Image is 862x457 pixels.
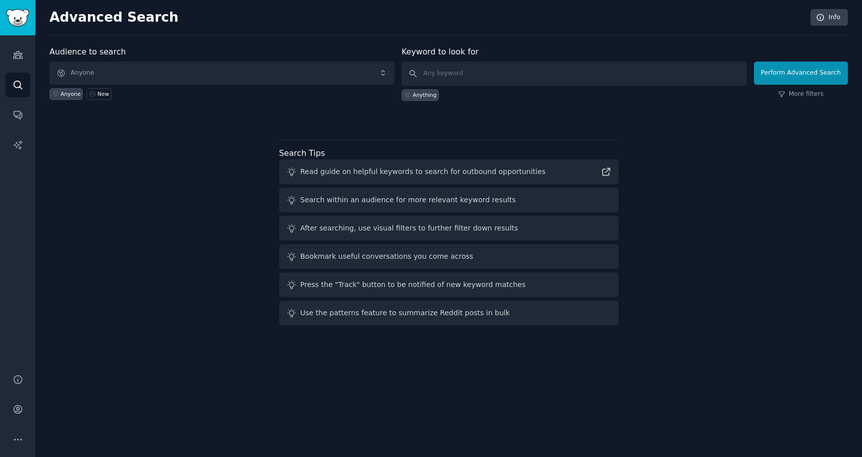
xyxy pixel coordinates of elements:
[401,62,746,86] input: Any keyword
[49,62,394,85] button: Anyone
[401,47,479,56] label: Keyword to look for
[86,88,111,100] a: New
[61,90,81,97] div: Anyone
[300,251,474,262] div: Bookmark useful conversations you come across
[6,9,29,27] img: GummySearch logo
[97,90,109,97] div: New
[754,62,848,85] button: Perform Advanced Search
[778,90,824,99] a: More filters
[49,47,126,56] label: Audience to search
[810,9,848,26] a: Info
[413,91,436,98] div: Anything
[279,148,325,158] label: Search Tips
[300,308,510,318] div: Use the patterns feature to summarize Reddit posts in bulk
[300,195,516,205] div: Search within an audience for more relevant keyword results
[49,10,805,26] h2: Advanced Search
[300,223,518,234] div: After searching, use visual filters to further filter down results
[300,166,546,177] div: Read guide on helpful keywords to search for outbound opportunities
[300,279,526,290] div: Press the "Track" button to be notified of new keyword matches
